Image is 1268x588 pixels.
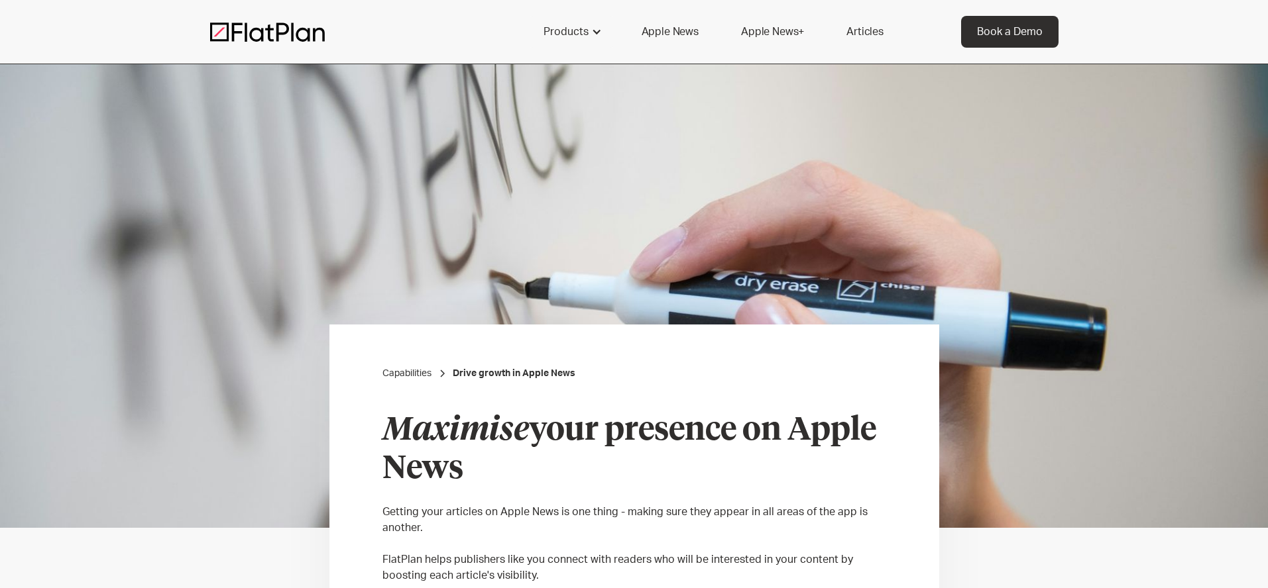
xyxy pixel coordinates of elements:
p: ‍ [382,536,886,552]
a: Drive growth in Apple News [453,367,575,380]
a: Capabilities [382,367,432,380]
a: Apple News [626,16,715,48]
a: Book a Demo [961,16,1059,48]
p: FlatPlan helps publishers like you connect with readers who will be interested in your content by... [382,552,886,583]
a: Apple News+ [725,16,820,48]
em: Maximise [382,415,529,446]
div: Products [528,16,615,48]
div: Products [544,24,589,40]
h2: your presence on Apple News [382,412,886,488]
p: ‍ [382,488,886,504]
div: Book a Demo [977,24,1043,40]
a: Articles [831,16,899,48]
p: Getting your articles on Apple News is one thing - making sure they appear in all areas of the ap... [382,504,886,536]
